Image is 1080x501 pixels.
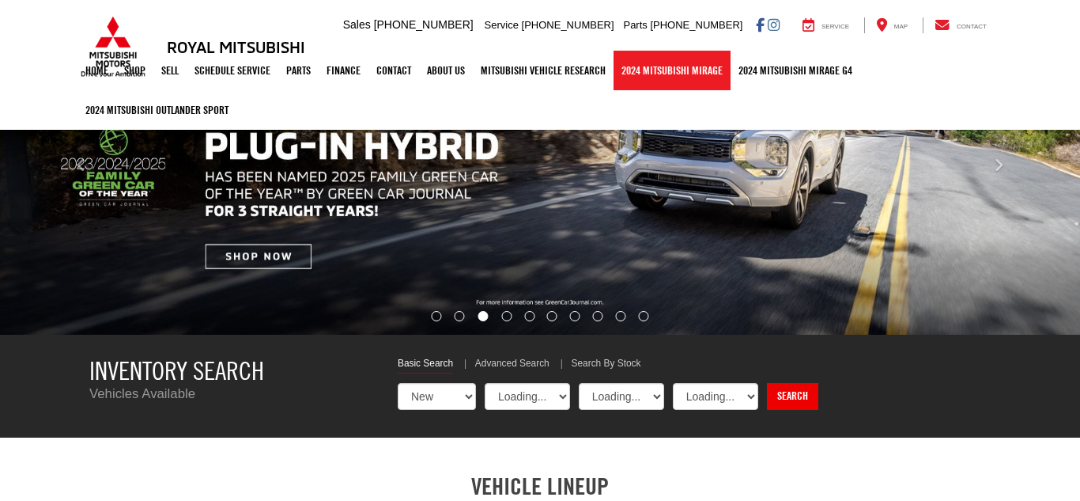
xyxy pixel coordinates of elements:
[614,51,731,90] a: 2024 Mitsubishi Mirage
[650,19,742,31] span: [PHONE_NUMBER]
[616,311,626,321] li: Go to slide number 9.
[894,23,908,30] span: Map
[374,18,474,31] span: [PHONE_NUMBER]
[187,51,278,90] a: Schedule Service: Opens in a new tab
[501,311,512,321] li: Go to slide number 4.
[419,51,473,90] a: About Us
[593,311,603,321] li: Go to slide number 8.
[89,357,374,385] h3: Inventory Search
[485,383,570,410] select: Choose Year from the dropdown
[570,311,580,321] li: Go to slide number 7.
[77,473,1003,499] h2: VEHICLE LINEUP
[639,311,649,321] li: Go to slide number 10.
[923,17,999,33] a: Contact
[918,28,1080,303] button: Click to view next picture.
[319,51,368,90] a: Finance
[153,51,187,90] a: Sell
[522,19,614,31] span: [PHONE_NUMBER]
[77,90,236,130] a: 2024 Mitsubishi Outlander SPORT
[368,51,419,90] a: Contact
[768,18,780,31] a: Instagram: Click to visit our Instagram page
[623,19,647,31] span: Parts
[398,383,476,410] select: Choose Vehicle Condition from the dropdown
[116,51,153,90] a: Shop
[547,311,557,321] li: Go to slide number 6.
[756,18,765,31] a: Facebook: Click to visit our Facebook page
[957,23,987,30] span: Contact
[791,17,861,33] a: Service
[431,311,441,321] li: Go to slide number 1.
[89,385,374,404] p: Vehicles Available
[167,38,305,55] h3: Royal Mitsubishi
[821,23,849,30] span: Service
[398,357,453,374] a: Basic Search
[77,16,149,78] img: Mitsubishi
[478,311,488,321] li: Go to slide number 3.
[572,357,641,373] a: Search By Stock
[454,311,464,321] li: Go to slide number 2.
[473,51,614,90] a: Mitsubishi Vehicle Research
[485,19,519,31] span: Service
[77,51,116,90] a: Home
[343,18,371,31] span: Sales
[673,383,758,410] select: Choose Model from the dropdown
[579,383,664,410] select: Choose Make from the dropdown
[278,51,319,90] a: Parts: Opens in a new tab
[524,311,534,321] li: Go to slide number 5.
[731,51,860,90] a: 2024 Mitsubishi Mirage G4
[475,357,549,373] a: Advanced Search
[767,383,818,410] a: Search
[864,17,920,33] a: Map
